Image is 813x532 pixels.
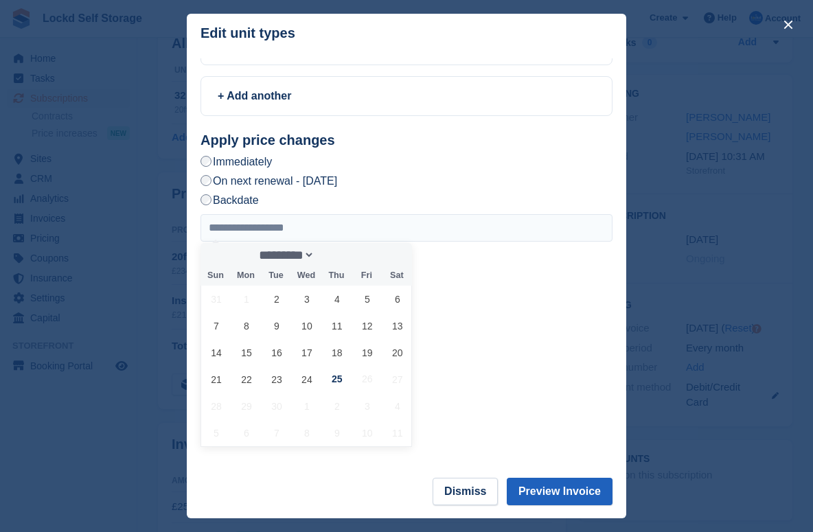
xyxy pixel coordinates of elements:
span: September 23, 2025 [263,366,290,393]
span: Tue [261,271,291,280]
span: October 3, 2025 [354,393,380,419]
span: Sat [382,271,412,280]
span: October 10, 2025 [354,419,380,446]
span: Sun [201,271,231,280]
span: September 9, 2025 [263,312,290,339]
strong: Apply price changes [201,132,335,148]
label: On next renewal - [DATE] [201,174,337,188]
span: September 1, 2025 [233,286,260,312]
span: Wed [291,271,321,280]
span: October 9, 2025 [323,419,350,446]
span: Mon [231,271,261,280]
span: September 24, 2025 [293,366,320,393]
span: October 5, 2025 [203,419,229,446]
span: October 6, 2025 [233,419,260,446]
span: September 15, 2025 [233,339,260,366]
button: Preview Invoice [507,478,612,505]
span: August 31, 2025 [203,286,229,312]
span: September 5, 2025 [354,286,380,312]
span: September 12, 2025 [354,312,380,339]
span: Thu [321,271,352,280]
span: September 2, 2025 [263,286,290,312]
span: September 29, 2025 [233,393,260,419]
input: On next renewal - [DATE] [201,175,211,186]
span: September 7, 2025 [203,312,229,339]
span: September 6, 2025 [384,286,411,312]
span: September 28, 2025 [203,393,229,419]
span: Fri [352,271,382,280]
span: October 11, 2025 [384,419,411,446]
span: October 2, 2025 [323,393,350,419]
span: September 14, 2025 [203,339,229,366]
button: Dismiss [433,478,498,505]
input: Backdate [201,194,211,205]
a: + Add another [201,76,612,116]
span: September 27, 2025 [384,366,411,393]
span: September 30, 2025 [263,393,290,419]
span: October 1, 2025 [293,393,320,419]
span: September 4, 2025 [323,286,350,312]
span: September 10, 2025 [293,312,320,339]
span: September 8, 2025 [233,312,260,339]
span: October 7, 2025 [263,419,290,446]
span: September 18, 2025 [323,339,350,366]
select: Month [255,248,315,262]
input: Immediately [201,156,211,167]
button: close [777,14,799,36]
div: + Add another [218,88,595,104]
span: September 3, 2025 [293,286,320,312]
label: Immediately [201,154,272,169]
p: Edit unit types [201,25,295,41]
span: September 11, 2025 [323,312,350,339]
span: September 13, 2025 [384,312,411,339]
span: September 25, 2025 [323,366,350,393]
span: September 22, 2025 [233,366,260,393]
span: September 26, 2025 [354,366,380,393]
span: September 17, 2025 [293,339,320,366]
span: September 16, 2025 [263,339,290,366]
span: September 20, 2025 [384,339,411,366]
span: October 8, 2025 [293,419,320,446]
span: October 4, 2025 [384,393,411,419]
span: September 19, 2025 [354,339,380,366]
span: September 21, 2025 [203,366,229,393]
label: Backdate [201,193,259,207]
